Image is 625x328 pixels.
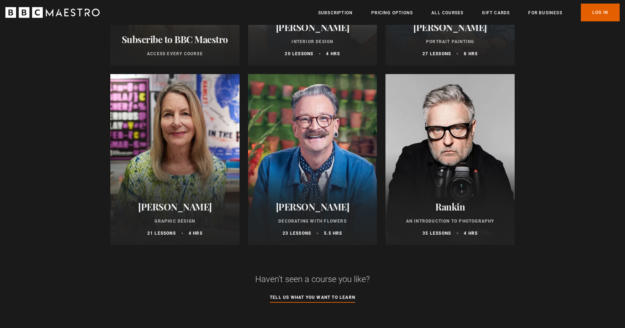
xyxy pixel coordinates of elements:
[285,51,313,57] p: 20 lessons
[581,4,620,21] a: Log In
[422,51,451,57] p: 27 lessons
[270,294,355,302] a: Tell us what you want to learn
[482,9,510,16] a: Gift Cards
[394,201,506,212] h2: Rankin
[189,230,203,236] p: 4 hrs
[422,230,451,236] p: 35 lessons
[5,7,100,18] svg: BBC Maestro
[385,74,515,245] a: Rankin An Introduction to Photography 35 lessons 4 hrs
[119,201,231,212] h2: [PERSON_NAME]
[257,38,369,45] p: Interior Design
[283,230,311,236] p: 23 lessons
[257,22,369,33] h2: [PERSON_NAME]
[324,230,342,236] p: 5.5 hrs
[464,230,478,236] p: 4 hrs
[326,51,340,57] p: 4 hrs
[248,74,377,245] a: [PERSON_NAME] Decorating With Flowers 23 lessons 5.5 hrs
[119,218,231,224] p: Graphic Design
[371,9,413,16] a: Pricing Options
[257,201,369,212] h2: [PERSON_NAME]
[257,218,369,224] p: Decorating With Flowers
[394,22,506,33] h2: [PERSON_NAME]
[528,9,562,16] a: For business
[137,274,488,285] h2: Haven't seen a course you like?
[394,218,506,224] p: An Introduction to Photography
[110,74,240,245] a: [PERSON_NAME] Graphic Design 21 lessons 4 hrs
[147,230,176,236] p: 21 lessons
[464,51,478,57] p: 8 hrs
[431,9,463,16] a: All Courses
[318,4,620,21] nav: Primary
[318,9,353,16] a: Subscription
[394,38,506,45] p: Portrait Painting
